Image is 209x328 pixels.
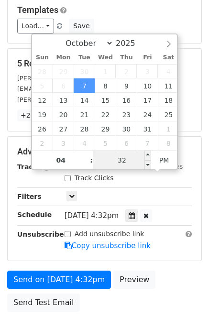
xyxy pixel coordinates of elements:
span: Sun [32,55,53,61]
span: October 20, 2025 [53,107,74,121]
strong: Tracking [17,163,49,171]
a: Load... [17,19,54,33]
span: November 2, 2025 [32,136,53,150]
span: November 5, 2025 [95,136,116,150]
span: September 29, 2025 [53,64,74,78]
label: Track Clicks [75,173,114,183]
span: October 28, 2025 [74,121,95,136]
span: Thu [116,55,137,61]
span: October 21, 2025 [74,107,95,121]
input: Hour [32,151,90,170]
span: Click to toggle [151,151,177,170]
span: September 30, 2025 [74,64,95,78]
span: October 24, 2025 [137,107,158,121]
span: October 16, 2025 [116,93,137,107]
span: Mon [53,55,74,61]
span: October 23, 2025 [116,107,137,121]
span: October 27, 2025 [53,121,74,136]
small: [EMAIL_ADDRESS][DOMAIN_NAME] [17,85,124,92]
span: October 14, 2025 [74,93,95,107]
iframe: Chat Widget [161,282,209,328]
label: Add unsubscribe link [75,229,144,239]
span: October 18, 2025 [158,93,179,107]
span: October 30, 2025 [116,121,137,136]
span: October 3, 2025 [137,64,158,78]
a: +2 more [17,109,53,121]
span: Fri [137,55,158,61]
strong: Filters [17,193,42,200]
span: October 4, 2025 [158,64,179,78]
span: October 13, 2025 [53,93,74,107]
span: October 22, 2025 [95,107,116,121]
a: Send Test Email [7,294,80,312]
input: Year [113,39,148,48]
a: Templates [17,5,58,15]
span: November 6, 2025 [116,136,137,150]
input: Minute [93,151,151,170]
span: October 12, 2025 [32,93,53,107]
span: November 7, 2025 [137,136,158,150]
span: October 29, 2025 [95,121,116,136]
span: October 17, 2025 [137,93,158,107]
span: Tue [74,55,95,61]
span: October 8, 2025 [95,78,116,93]
strong: Unsubscribe [17,230,64,238]
a: Preview [113,271,155,289]
span: October 25, 2025 [158,107,179,121]
span: November 4, 2025 [74,136,95,150]
span: September 28, 2025 [32,64,53,78]
h5: Advanced [17,146,192,157]
span: Sat [158,55,179,61]
small: [PERSON_NAME][EMAIL_ADDRESS][DOMAIN_NAME] [17,75,175,82]
span: November 8, 2025 [158,136,179,150]
span: October 19, 2025 [32,107,53,121]
span: [DATE] 4:32pm [65,211,119,220]
a: Copy unsubscribe link [65,241,151,250]
span: October 31, 2025 [137,121,158,136]
button: Save [69,19,94,33]
span: Wed [95,55,116,61]
span: October 5, 2025 [32,78,53,93]
span: October 11, 2025 [158,78,179,93]
span: October 15, 2025 [95,93,116,107]
a: Send on [DATE] 4:32pm [7,271,111,289]
h5: 5 Recipients [17,58,192,69]
span: November 1, 2025 [158,121,179,136]
span: October 9, 2025 [116,78,137,93]
span: November 3, 2025 [53,136,74,150]
span: October 10, 2025 [137,78,158,93]
span: October 2, 2025 [116,64,137,78]
small: [PERSON_NAME][EMAIL_ADDRESS][DOMAIN_NAME] [17,96,175,103]
span: October 7, 2025 [74,78,95,93]
span: : [90,151,93,170]
span: October 1, 2025 [95,64,116,78]
span: October 6, 2025 [53,78,74,93]
strong: Schedule [17,211,52,219]
span: October 26, 2025 [32,121,53,136]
